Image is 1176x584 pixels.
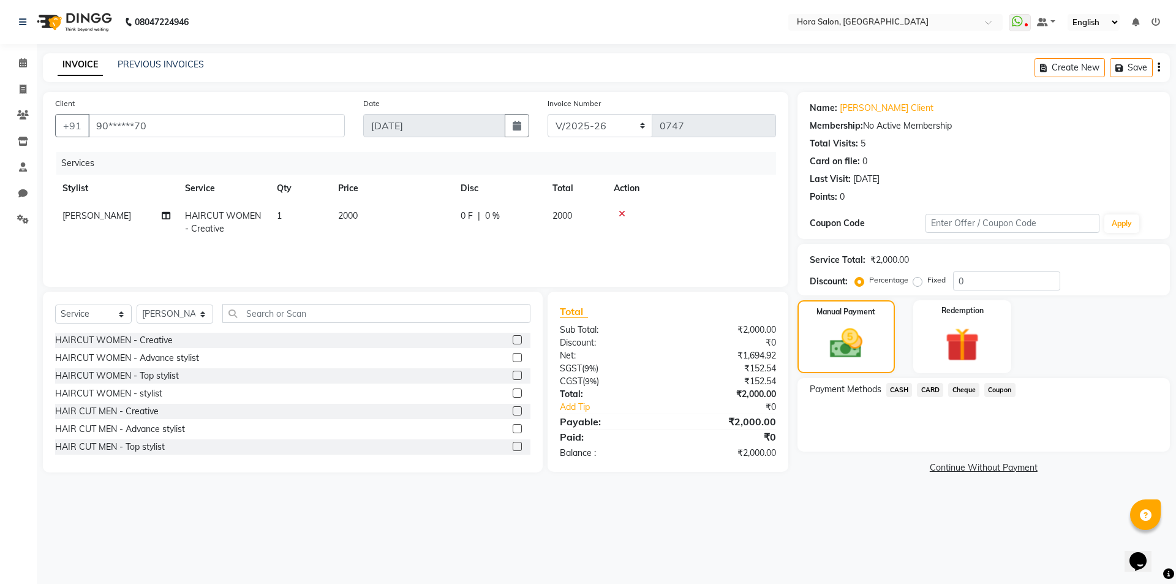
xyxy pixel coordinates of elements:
label: Invoice Number [548,98,601,109]
div: Service Total: [810,254,865,267]
label: Manual Payment [816,306,875,317]
span: 9% [585,376,597,386]
span: 9% [584,363,596,373]
input: Search by Name/Mobile/Email/Code [88,114,345,137]
input: Enter Offer / Coupon Code [925,214,1099,233]
div: 0 [840,191,845,203]
div: Total Visits: [810,137,858,150]
div: ( ) [551,362,668,375]
a: Add Tip [551,401,687,414]
span: HAIRCUT WOMEN - Creative [185,210,261,234]
button: +91 [55,114,89,137]
button: Save [1110,58,1153,77]
div: Paid: [551,430,668,444]
div: ₹2,000.00 [668,388,785,401]
div: ₹152.54 [668,375,785,388]
div: Points: [810,191,837,203]
div: 5 [861,137,865,150]
div: ₹1,694.92 [668,349,785,362]
span: | [478,210,480,222]
b: 08047224946 [135,5,189,39]
th: Disc [453,175,545,202]
div: HAIRCUT WOMEN - Advance stylist [55,352,199,365]
div: Discount: [551,336,668,349]
th: Action [606,175,776,202]
div: [DATE] [853,173,880,186]
div: HAIR CUT MEN - Advance stylist [55,423,185,436]
div: Balance : [551,447,668,460]
div: ( ) [551,375,668,388]
div: HAIRCUT WOMEN - Top stylist [55,370,179,382]
div: Sub Total: [551,324,668,336]
div: Membership: [810,119,863,132]
div: ₹0 [668,430,785,444]
div: 0 [862,155,867,168]
img: _gift.svg [935,324,990,366]
div: Name: [810,102,837,115]
th: Total [545,175,606,202]
label: Client [55,98,75,109]
th: Service [178,175,269,202]
div: Coupon Code [810,217,925,230]
th: Qty [269,175,331,202]
span: Total [560,305,588,318]
span: 0 % [485,210,500,222]
a: Continue Without Payment [800,461,1167,474]
div: HAIR CUT MEN - Creative [55,405,159,418]
div: HAIRCUT WOMEN - stylist [55,387,162,400]
div: ₹0 [687,401,785,414]
img: _cash.svg [820,325,873,362]
input: Search or Scan [222,304,530,323]
a: [PERSON_NAME] Client [840,102,933,115]
span: SGST [560,363,582,374]
span: 2000 [552,210,572,221]
iframe: chat widget [1125,535,1164,572]
th: Stylist [55,175,178,202]
span: CARD [917,383,943,397]
div: ₹2,000.00 [668,414,785,429]
th: Price [331,175,453,202]
span: 2000 [338,210,358,221]
span: Payment Methods [810,383,881,396]
div: ₹2,000.00 [870,254,909,267]
div: Total: [551,388,668,401]
label: Redemption [941,305,984,316]
div: No Active Membership [810,119,1158,132]
div: ₹152.54 [668,362,785,375]
span: CGST [560,376,582,387]
div: Discount: [810,275,848,288]
div: ₹2,000.00 [668,324,785,336]
div: ₹2,000.00 [668,447,785,460]
button: Create New [1035,58,1105,77]
div: Last Visit: [810,173,851,186]
span: Cheque [948,383,979,397]
div: Payable: [551,414,668,429]
label: Percentage [869,275,908,286]
label: Fixed [927,275,946,286]
a: PREVIOUS INVOICES [118,59,204,70]
div: ₹0 [668,336,785,349]
a: INVOICE [58,54,103,76]
div: Net: [551,349,668,362]
div: HAIR CUT MEN - Top stylist [55,441,165,453]
div: Services [56,152,785,175]
span: CASH [886,383,913,397]
span: 0 F [461,210,473,222]
img: logo [31,5,115,39]
span: [PERSON_NAME] [62,210,131,221]
span: Coupon [984,383,1016,397]
button: Apply [1104,214,1139,233]
span: 1 [277,210,282,221]
label: Date [363,98,380,109]
div: HAIRCUT WOMEN - Creative [55,334,173,347]
div: Card on file: [810,155,860,168]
